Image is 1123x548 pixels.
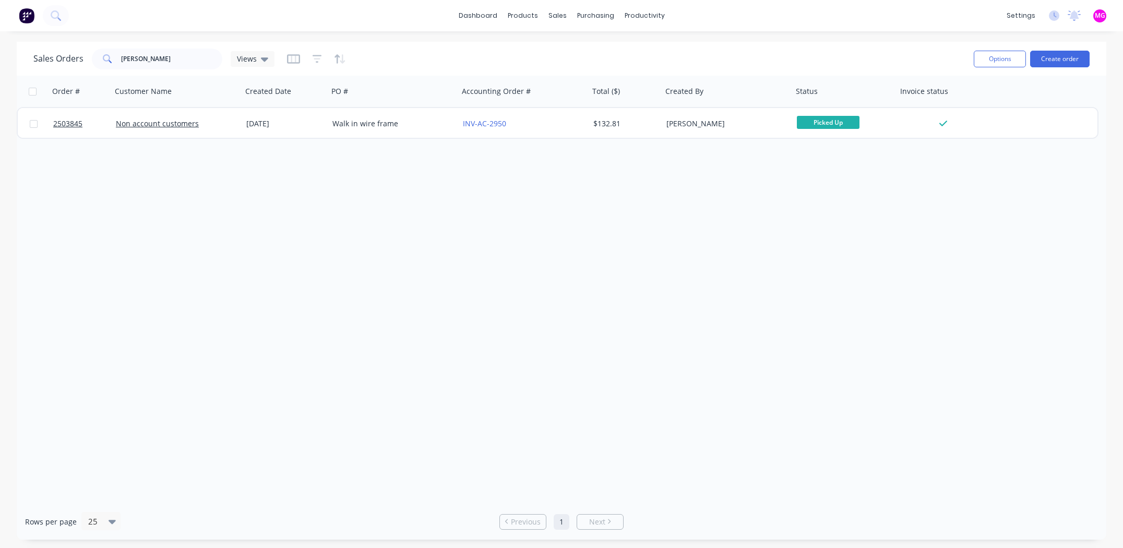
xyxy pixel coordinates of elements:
div: Invoice status [900,86,948,97]
div: productivity [619,8,670,23]
input: Search... [121,49,223,69]
a: Next page [577,517,623,527]
button: Create order [1030,51,1090,67]
a: Previous page [500,517,546,527]
span: Rows per page [25,517,77,527]
div: Order # [52,86,80,97]
div: [DATE] [246,118,324,129]
h1: Sales Orders [33,54,83,64]
span: 2503845 [53,118,82,129]
div: Created By [665,86,703,97]
div: products [503,8,543,23]
a: 2503845 [53,108,116,139]
div: Total ($) [592,86,620,97]
div: purchasing [572,8,619,23]
div: Accounting Order # [462,86,531,97]
div: Walk in wire frame [332,118,448,129]
span: Views [237,53,257,64]
div: sales [543,8,572,23]
div: $132.81 [593,118,655,129]
div: settings [1001,8,1041,23]
a: Non account customers [116,118,199,128]
span: Next [589,517,605,527]
button: Options [974,51,1026,67]
div: [PERSON_NAME] [666,118,782,129]
div: PO # [331,86,348,97]
div: Customer Name [115,86,172,97]
img: Factory [19,8,34,23]
a: INV-AC-2950 [463,118,506,128]
span: Previous [511,517,541,527]
div: Status [796,86,818,97]
a: Page 1 is your current page [554,514,569,530]
div: Created Date [245,86,291,97]
span: Picked Up [797,116,859,129]
a: dashboard [453,8,503,23]
ul: Pagination [495,514,628,530]
span: MG [1095,11,1105,20]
